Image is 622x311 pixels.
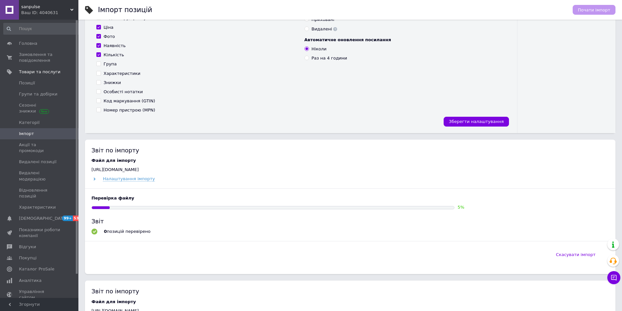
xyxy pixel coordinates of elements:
[91,167,139,172] span: [URL][DOMAIN_NAME]
[19,187,60,199] span: Відновлення позицій
[19,41,37,46] span: Головна
[19,255,37,261] span: Покупці
[444,117,509,127] button: Зберегти налаштування
[103,176,155,181] span: Налаштування імпорту
[19,266,54,272] span: Каталог ProSale
[104,52,124,58] div: Кількість
[312,26,337,32] div: Видалені
[19,244,36,250] span: Відгуки
[19,216,67,221] span: [DEMOGRAPHIC_DATA]
[19,227,60,239] span: Показники роботи компанії
[19,278,41,284] span: Аналітика
[91,287,609,295] div: Звіт по імпорту
[19,142,60,154] span: Акції та промокоди
[549,248,602,261] button: Скасувати імпорт
[19,120,40,126] span: Категорії
[556,252,596,257] span: Скасувати імпорт
[19,80,35,86] span: Позиції
[104,61,117,67] div: Група
[449,119,504,124] span: Зберегти налаштування
[104,229,107,234] b: 0
[19,69,60,75] span: Товари та послуги
[312,55,347,61] div: Раз на 4 години
[312,46,327,52] div: Ніколи
[104,25,113,30] div: Ціна
[19,170,60,182] span: Видалені модерацією
[91,146,609,154] div: Звіт по імпорту
[304,37,506,43] div: Автоматичне оновлення посилання
[104,89,143,95] div: Особисті нотатки
[19,91,57,97] span: Групи та добірки
[19,204,56,210] span: Характеристики
[91,217,609,225] div: Звіт
[19,289,60,301] span: Управління сайтом
[104,34,115,40] div: Фото
[19,102,60,114] span: Сезонні знижки
[19,159,57,165] span: Видалені позиції
[104,71,140,77] div: Характеристики
[91,299,609,305] div: Файл для імпорту
[91,195,609,201] div: Перевірка файлу
[91,158,609,164] div: Файл для імпорту
[62,216,73,221] span: 99+
[3,23,80,35] input: Пошук
[104,229,151,234] div: позицій перевірено
[19,52,60,63] span: Замовлення та повідомлення
[21,4,70,10] span: sanpulse
[104,107,155,113] div: Номер пристрою (MPN)
[98,6,152,14] h1: Імпорт позицій
[19,131,34,137] span: Імпорт
[104,43,126,49] div: Наявність
[21,10,78,16] div: Ваш ID: 4040631
[104,98,155,104] div: Код маркування (GTIN)
[73,216,80,221] span: 53
[607,271,620,284] button: Чат з покупцем
[104,80,121,86] div: Знижки
[312,17,335,23] div: Приховані
[458,204,465,210] div: 5 %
